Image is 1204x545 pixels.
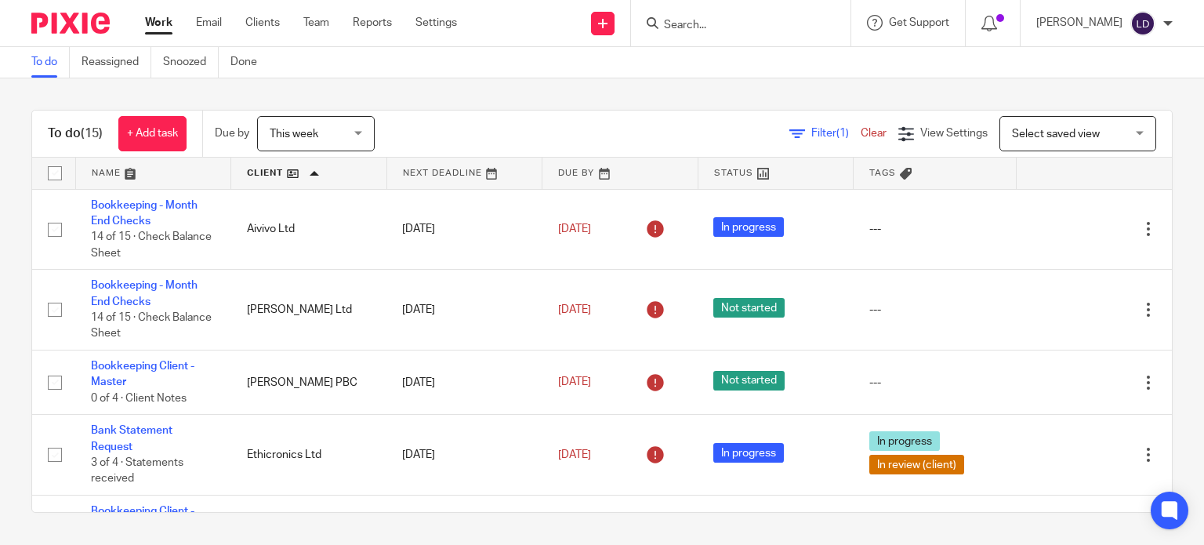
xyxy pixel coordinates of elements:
span: 3 of 4 · Statements received [91,457,183,485]
a: Snoozed [163,47,219,78]
a: Work [145,15,172,31]
span: In review (client) [869,455,964,474]
span: This week [270,129,318,140]
td: [DATE] [386,351,542,415]
a: Settings [415,15,457,31]
p: Due by [215,125,249,141]
td: [PERSON_NAME] Ltd [231,270,387,351]
span: Select saved view [1012,129,1100,140]
a: Done [230,47,269,78]
input: Search [662,19,803,33]
span: Not started [713,371,785,391]
span: Not started [713,298,785,318]
td: [DATE] [386,189,542,270]
span: (15) [81,127,103,140]
span: 14 of 15 · Check Balance Sheet [91,312,212,340]
a: Bookkeeping - Month End Checks [91,280,198,307]
span: [DATE] [558,449,591,460]
a: + Add task [118,116,187,151]
a: Reports [353,15,392,31]
td: [PERSON_NAME] PBC [231,351,387,415]
span: In progress [869,431,940,451]
h1: To do [48,125,103,142]
span: In progress [713,443,784,463]
div: --- [869,302,1001,318]
td: [DATE] [386,270,542,351]
a: Clear [861,128,887,139]
div: --- [869,221,1001,237]
a: Bookkeeping - Month End Checks [91,200,198,227]
span: Tags [869,169,896,177]
a: Bookkeeping Client - Master [91,506,194,532]
span: (1) [836,128,849,139]
span: 0 of 4 · Client Notes [91,393,187,404]
a: To do [31,47,70,78]
img: Pixie [31,13,110,34]
a: Email [196,15,222,31]
a: Bookkeeping Client - Master [91,361,194,387]
img: svg%3E [1130,11,1155,36]
p: [PERSON_NAME] [1036,15,1122,31]
div: --- [869,375,1001,391]
a: Bank Statement Request [91,425,172,452]
a: Team [303,15,329,31]
td: Aivivo Ltd [231,189,387,270]
span: [DATE] [558,376,591,387]
span: [DATE] [558,223,591,234]
span: [DATE] [558,304,591,315]
span: Filter [811,128,861,139]
td: Ethicronics Ltd [231,415,387,496]
span: In progress [713,217,784,237]
span: View Settings [920,128,988,139]
span: 14 of 15 · Check Balance Sheet [91,231,212,259]
a: Clients [245,15,280,31]
a: Reassigned [82,47,151,78]
td: [DATE] [386,415,542,496]
span: Get Support [889,17,949,28]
